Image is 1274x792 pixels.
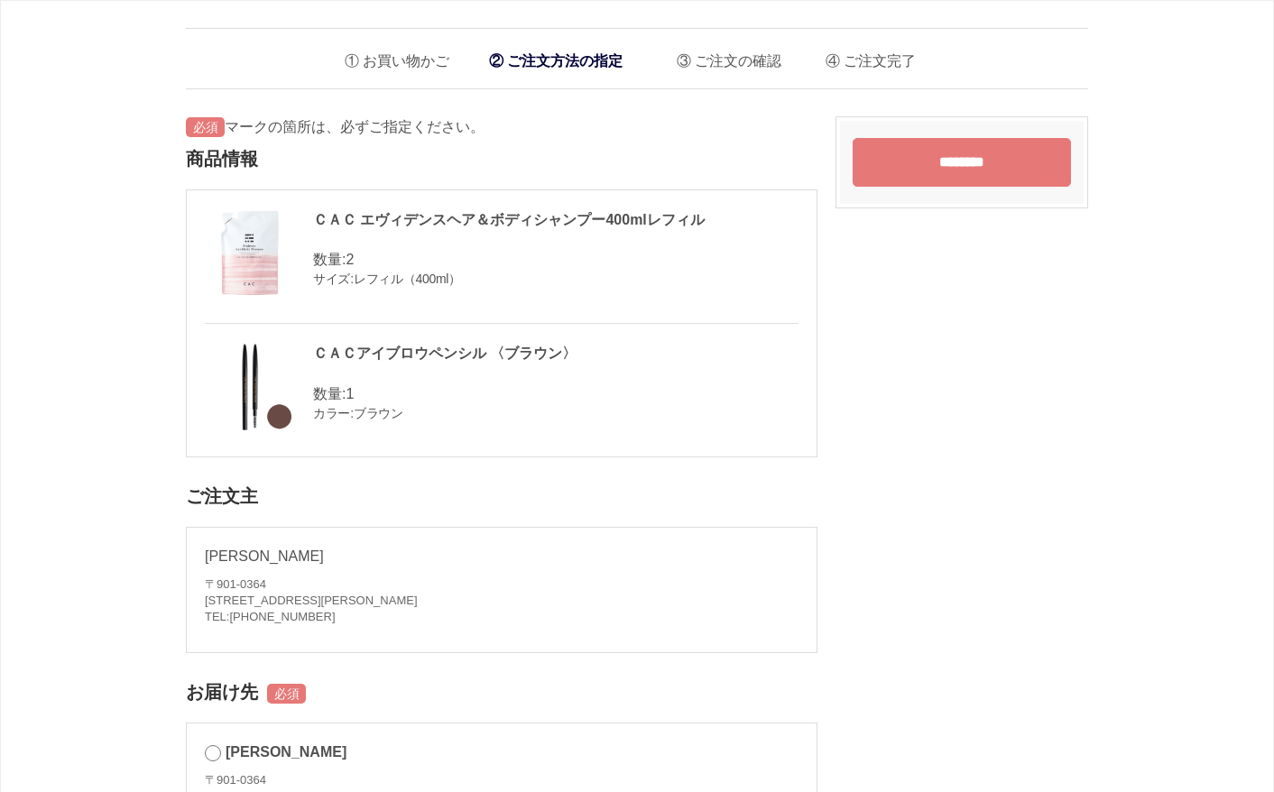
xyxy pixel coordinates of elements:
li: ご注文完了 [812,38,916,75]
div: ＣＡＣ エヴィデンスヘア＆ボディシャンプー400mlレフィル [205,208,799,232]
img: 060251.jpg [205,342,295,432]
p: 数量: [205,249,799,271]
p: [PERSON_NAME] [205,546,799,567]
li: お買い物かご [331,38,449,75]
p: サイズ: [205,271,799,288]
li: ご注文の確認 [663,38,781,75]
li: ご注文方法の指定 [480,42,632,79]
span: ブラウン [354,406,403,420]
h2: ご注文主 [186,475,817,518]
span: 1 [346,386,354,401]
address: 〒 [STREET_ADDRESS][PERSON_NAME] TEL: [205,576,799,626]
p: 数量: [205,383,799,405]
a: 901-0364 [217,577,266,591]
span: 2 [346,252,354,267]
img: 060451.jpg [205,208,295,299]
span: [PERSON_NAME] [226,744,346,760]
a: [PHONE_NUMBER] [229,610,335,623]
p: カラー: [205,405,799,422]
a: 901-0364 [217,773,266,787]
span: レフィル（400ml） [354,272,461,286]
h2: お届け先 [186,671,817,714]
p: マークの箇所は、必ずご指定ください。 [186,116,817,138]
h2: 商品情報 [186,138,817,180]
div: ＣＡＣアイブロウペンシル 〈ブラウン〉 [205,342,799,365]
